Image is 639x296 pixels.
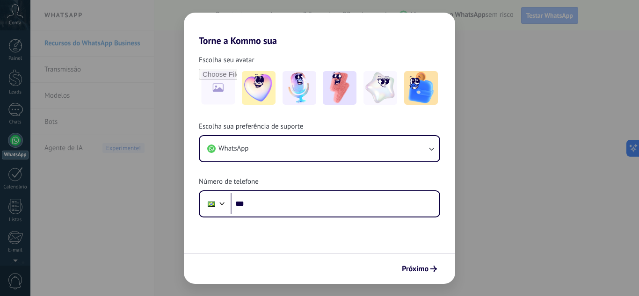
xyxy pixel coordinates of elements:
h2: Torne a Kommo sua [184,13,455,46]
img: -2.jpeg [283,71,316,105]
img: -1.jpeg [242,71,276,105]
span: Escolha seu avatar [199,56,254,65]
img: -3.jpeg [323,71,356,105]
div: Brazil: + 55 [203,194,220,214]
span: Próximo [402,266,428,272]
button: WhatsApp [200,136,439,161]
span: Escolha sua preferência de suporte [199,122,303,131]
span: Número de telefone [199,177,259,187]
img: -5.jpeg [404,71,438,105]
img: -4.jpeg [363,71,397,105]
button: Próximo [398,261,441,277]
span: WhatsApp [218,144,248,153]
